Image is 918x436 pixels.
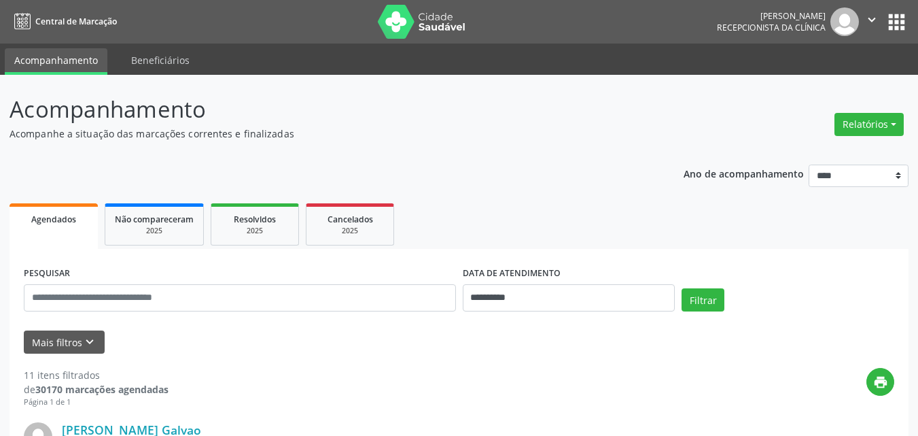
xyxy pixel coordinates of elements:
span: Não compareceram [115,214,194,225]
div: 2025 [115,226,194,236]
button: Filtrar [682,288,724,312]
strong: 30170 marcações agendadas [35,383,169,396]
i:  [864,12,879,27]
i: keyboard_arrow_down [82,335,97,350]
button: print [866,368,894,396]
p: Ano de acompanhamento [684,165,804,182]
span: Recepcionista da clínica [717,22,826,33]
div: 11 itens filtrados [24,368,169,382]
div: [PERSON_NAME] [717,10,826,22]
label: PESQUISAR [24,263,70,284]
span: Central de Marcação [35,16,117,27]
img: img [830,7,859,36]
button: Relatórios [834,113,904,136]
div: 2025 [316,226,384,236]
button:  [859,7,885,36]
div: Página 1 de 1 [24,397,169,408]
label: DATA DE ATENDIMENTO [463,263,561,284]
span: Cancelados [328,214,373,225]
i: print [873,375,888,390]
p: Acompanhamento [10,93,639,127]
div: 2025 [221,226,289,236]
a: Acompanhamento [5,48,107,75]
span: Resolvidos [234,214,276,225]
div: de [24,382,169,397]
button: Mais filtroskeyboard_arrow_down [24,331,105,354]
button: apps [885,10,908,34]
span: Agendados [31,214,76,225]
a: Central de Marcação [10,10,117,33]
p: Acompanhe a situação das marcações correntes e finalizadas [10,127,639,141]
a: Beneficiários [122,48,199,72]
